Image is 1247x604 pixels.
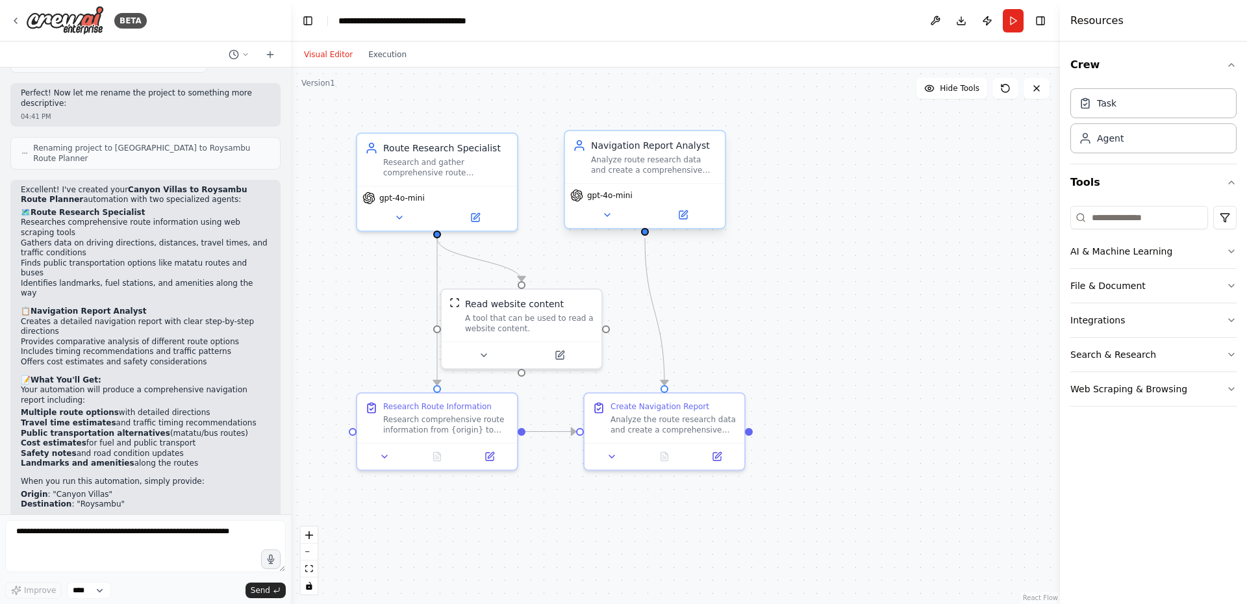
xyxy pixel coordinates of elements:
[5,582,62,599] button: Improve
[299,12,317,30] button: Hide left sidebar
[431,238,528,281] g: Edge from a264256d-c958-46b9-9c5c-7cb08c4bed7e to 10ea414c-2b99-4da7-a10b-dbfdd569a1dc
[1070,338,1237,371] button: Search & Research
[379,193,425,203] span: gpt-4o-mini
[638,238,671,385] g: Edge from dc76563b-d91a-4ad9-a769-0db8ffc7a660 to 6d93b15b-fc17-47d1-a1c7-680c08e5f5c9
[1023,594,1058,601] a: React Flow attribution
[301,577,318,594] button: toggle interactivity
[301,78,335,88] div: Version 1
[360,47,414,62] button: Execution
[449,297,460,308] img: ScrapeWebsiteTool
[440,288,603,370] div: ScrapeWebsiteToolRead website contentA tool that can be used to read a website content.
[301,560,318,577] button: fit view
[24,585,56,596] span: Improve
[1070,201,1237,417] div: Tools
[383,414,509,435] div: Research comprehensive route information from {origin} to {destination} by accessing mapping webs...
[583,392,746,471] div: Create Navigation ReportAnalyze the route research data and create a comprehensive navigation rep...
[694,449,739,464] button: Open in side panel
[611,414,737,435] div: Analyze the route research data and create a comprehensive navigation report for traveling from {...
[1070,83,1237,164] div: Crew
[21,438,270,449] li: for fuel and public transport
[591,139,717,152] div: Navigation Report Analyst
[916,78,987,99] button: Hide Tools
[1070,234,1237,268] button: AI & Machine Learning
[21,418,270,429] li: and traffic timing recommendations
[525,425,576,438] g: Edge from e2106c9a-e805-4001-afac-0f07d09591b4 to 6d93b15b-fc17-47d1-a1c7-680c08e5f5c9
[1070,269,1237,303] button: File & Document
[223,47,255,62] button: Switch to previous chat
[31,375,101,384] strong: What You'll Get:
[1070,164,1237,201] button: Tools
[356,392,518,471] div: Research Route InformationResearch comprehensive route information from {origin} to {destination}...
[21,258,270,279] li: Finds public transportation options like matatu routes and buses
[1031,12,1050,30] button: Hide right sidebar
[114,13,147,29] div: BETA
[587,190,633,201] span: gpt-4o-mini
[33,143,270,164] span: Renaming project to [GEOGRAPHIC_DATA] to Roysambu Route Planner
[21,459,270,469] li: along the routes
[611,401,709,412] div: Create Navigation Report
[21,112,270,121] div: 04:41 PM
[21,385,270,405] p: Your automation will produce a comprehensive navigation report including:
[465,297,564,310] div: Read website content
[21,337,270,347] li: Provides comparative analysis of different route options
[591,155,717,175] div: Analyze route research data and create a comprehensive navigation report with clear directions, r...
[467,449,512,464] button: Open in side panel
[438,210,512,225] button: Open in side panel
[564,132,726,232] div: Navigation Report AnalystAnalyze route research data and create a comprehensive navigation report...
[21,185,270,205] p: Excellent! I've created your automation with two specialized agents:
[296,47,360,62] button: Visual Editor
[21,279,270,299] li: Identifies landmarks, fuel stations, and amenities along the way
[21,490,47,499] strong: Origin
[1070,372,1237,406] button: Web Scraping & Browsing
[21,438,86,447] strong: Cost estimates
[301,544,318,560] button: zoom out
[21,408,119,417] strong: Multiple route options
[301,527,318,544] button: zoom in
[21,238,270,258] li: Gathers data on driving directions, distances, travel times, and traffic conditions
[21,185,247,205] strong: Canyon Villas to Roysambu Route Planner
[21,408,270,418] li: with detailed directions
[21,429,270,439] li: (matatu/bus routes)
[246,583,286,598] button: Send
[260,47,281,62] button: Start a new chat
[21,499,270,510] li: : "Roysambu"
[21,375,270,386] h2: 📝
[21,429,170,438] strong: Public transportation alternatives
[940,83,979,94] span: Hide Tools
[383,157,509,178] div: Research and gather comprehensive route information from {origin} to {destination}, including dis...
[26,6,104,35] img: Logo
[21,418,116,427] strong: Travel time estimates
[1070,303,1237,337] button: Integrations
[21,317,270,337] li: Creates a detailed navigation report with clear step-by-step directions
[646,207,720,223] button: Open in side panel
[301,527,318,594] div: React Flow controls
[31,307,146,316] strong: Navigation Report Analyst
[383,142,509,155] div: Route Research Specialist
[21,208,270,218] h2: 🗺️
[261,549,281,569] button: Click to speak your automation idea
[356,132,518,232] div: Route Research SpecialistResearch and gather comprehensive route information from {origin} to {de...
[1070,47,1237,83] button: Crew
[21,347,270,357] li: Includes timing recommendations and traffic patterns
[21,357,270,368] li: Offers cost estimates and safety considerations
[523,347,596,363] button: Open in side panel
[338,14,485,27] nav: breadcrumb
[251,585,270,596] span: Send
[431,238,444,385] g: Edge from a264256d-c958-46b9-9c5c-7cb08c4bed7e to e2106c9a-e805-4001-afac-0f07d09591b4
[21,499,71,509] strong: Destination
[465,313,594,334] div: A tool that can be used to read a website content.
[410,449,465,464] button: No output available
[21,449,270,459] li: and road condition updates
[21,307,270,317] h2: 📋
[21,477,270,487] p: When you run this automation, simply provide:
[31,208,145,217] strong: Route Research Specialist
[1070,13,1124,29] h4: Resources
[21,459,134,468] strong: Landmarks and amenities
[383,401,492,412] div: Research Route Information
[1097,132,1124,145] div: Agent
[21,218,270,238] li: Researches comprehensive route information using web scraping tools
[21,490,270,500] li: : "Canyon Villas"
[637,449,692,464] button: No output available
[1097,97,1116,110] div: Task
[21,449,77,458] strong: Safety notes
